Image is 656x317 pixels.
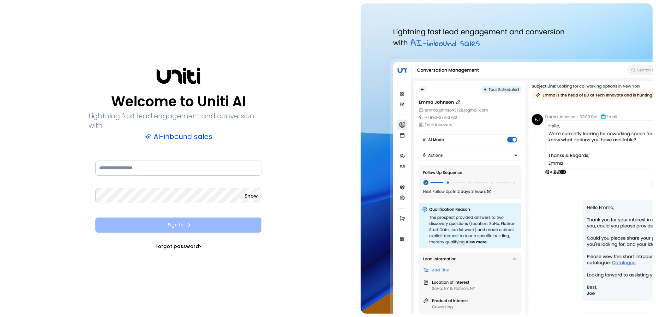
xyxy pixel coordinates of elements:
p: Welcome to Uniti AI [111,93,246,110]
img: auth-hero.png [361,3,653,314]
button: Show [245,192,258,199]
p: AI-inbound sales [145,132,212,141]
button: Sign In [95,218,261,233]
a: Forgot password? [155,243,202,250]
p: Lightning fast lead engagement and conversion with [89,111,268,130]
